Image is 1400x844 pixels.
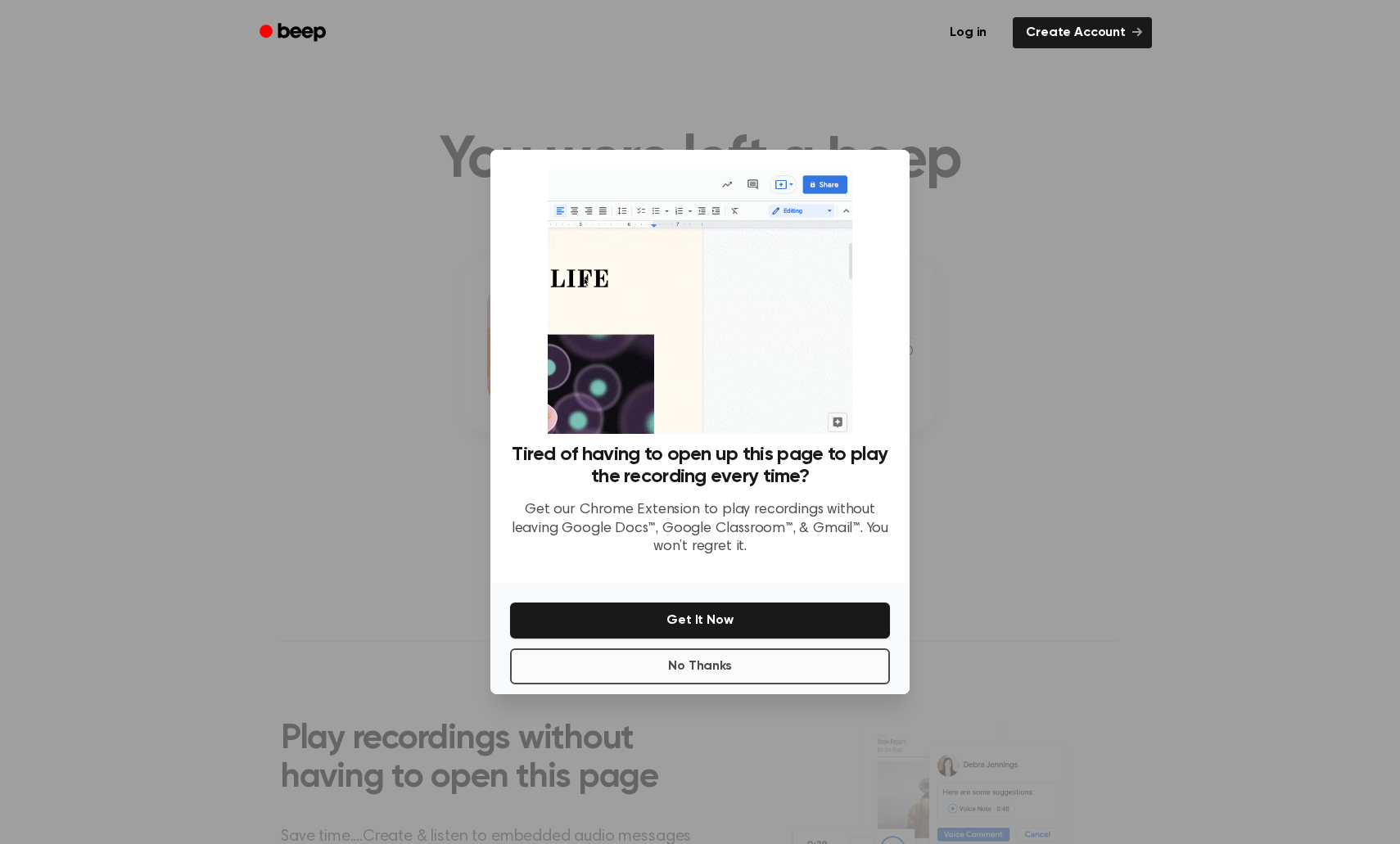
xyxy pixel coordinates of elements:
img: Beep extension in action [548,169,851,434]
a: Create Account [1013,17,1152,48]
h3: Tired of having to open up this page to play the recording every time? [510,444,890,488]
p: Get our Chrome Extension to play recordings without leaving Google Docs™, Google Classroom™, & Gm... [510,501,890,557]
button: No Thanks [510,648,890,684]
a: Beep [248,17,341,49]
button: Get It Now [510,603,890,639]
a: Log in [933,14,1003,52]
